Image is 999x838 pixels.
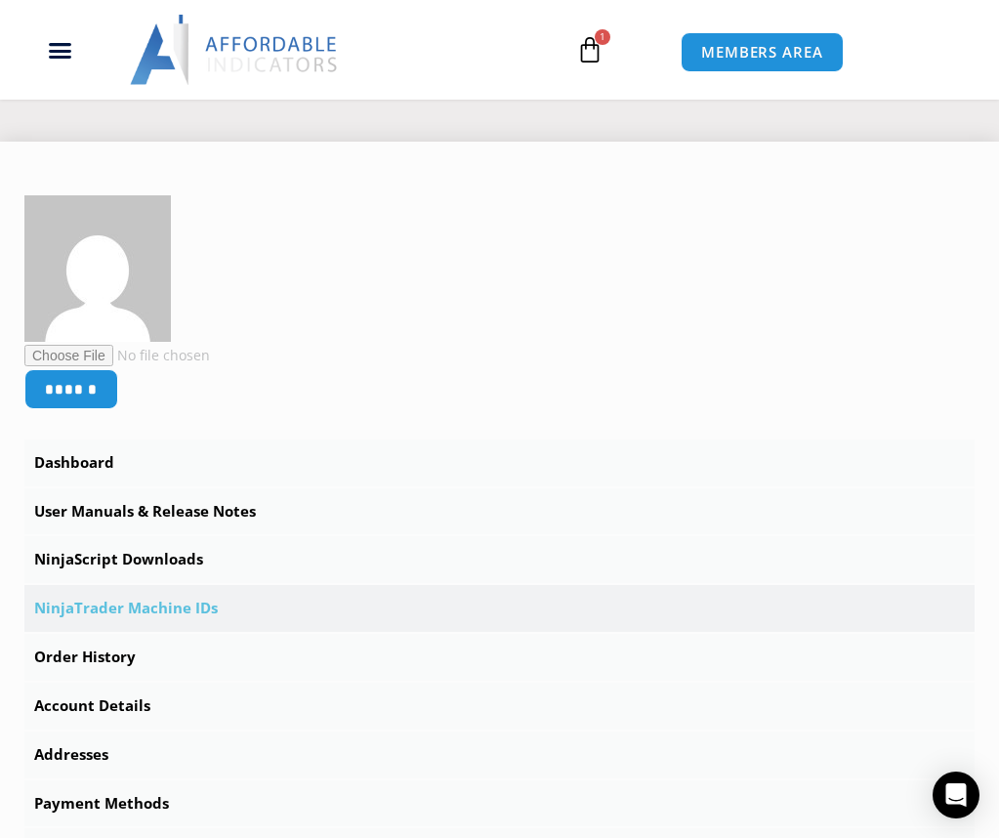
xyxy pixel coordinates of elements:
span: MEMBERS AREA [701,45,823,60]
a: Payment Methods [24,780,975,827]
div: Open Intercom Messenger [933,772,979,818]
img: LogoAI | Affordable Indicators – NinjaTrader [130,15,340,85]
a: Account Details [24,683,975,730]
img: 4a6ad19068bb08a2bf1b52e9b119f621e5f5ca4ffb37395d776ce0ccc238cefc [24,195,171,342]
a: NinjaScript Downloads [24,536,975,583]
div: Menu Toggle [11,31,109,68]
a: 1 [547,21,633,78]
a: User Manuals & Release Notes [24,488,975,535]
span: 1 [595,29,610,45]
a: NinjaTrader Machine IDs [24,585,975,632]
a: Dashboard [24,440,975,486]
a: Order History [24,634,975,681]
a: MEMBERS AREA [681,32,844,72]
a: Addresses [24,732,975,778]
